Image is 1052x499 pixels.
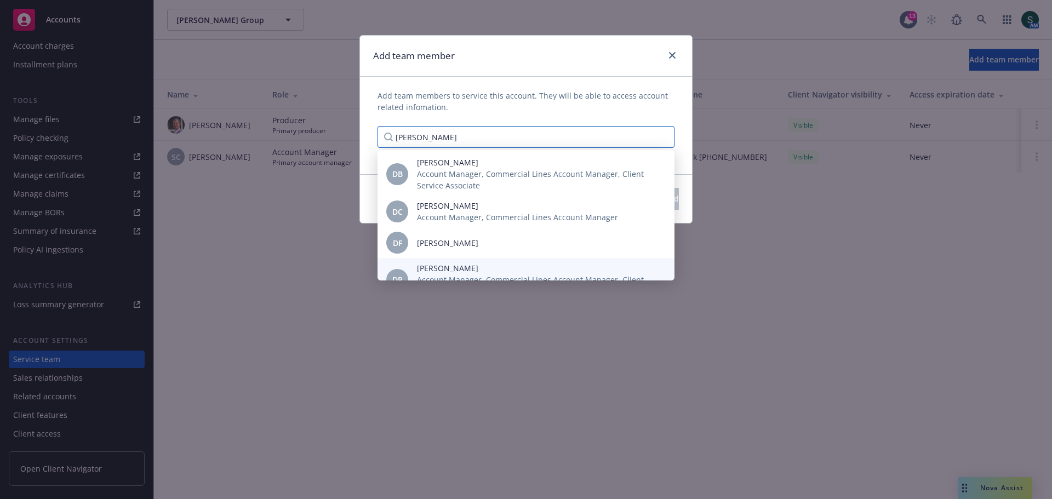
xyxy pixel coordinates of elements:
[378,227,674,258] div: DF[PERSON_NAME]
[666,49,679,62] a: close
[417,237,478,249] span: [PERSON_NAME]
[392,274,403,285] span: DP
[378,90,674,113] span: Add team members to service this account. They will be able to access account related infomation.
[417,274,657,297] span: Account Manager, Commercial Lines Account Manager, Client Service Associate
[378,126,674,148] input: Type a name
[417,168,657,191] span: Account Manager, Commercial Lines Account Manager, Client Service Associate
[378,196,674,227] div: DC[PERSON_NAME]Account Manager, Commercial Lines Account Manager
[393,237,402,249] span: DF
[378,152,674,196] div: DB[PERSON_NAME]Account Manager, Commercial Lines Account Manager, Client Service Associate
[417,211,618,223] span: Account Manager, Commercial Lines Account Manager
[417,200,618,211] span: [PERSON_NAME]
[392,206,403,217] span: DC
[378,258,674,301] div: DP[PERSON_NAME]Account Manager, Commercial Lines Account Manager, Client Service Associate
[417,157,657,168] span: [PERSON_NAME]
[417,262,657,274] span: [PERSON_NAME]
[373,49,455,63] h1: Add team member
[392,168,403,180] span: DB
